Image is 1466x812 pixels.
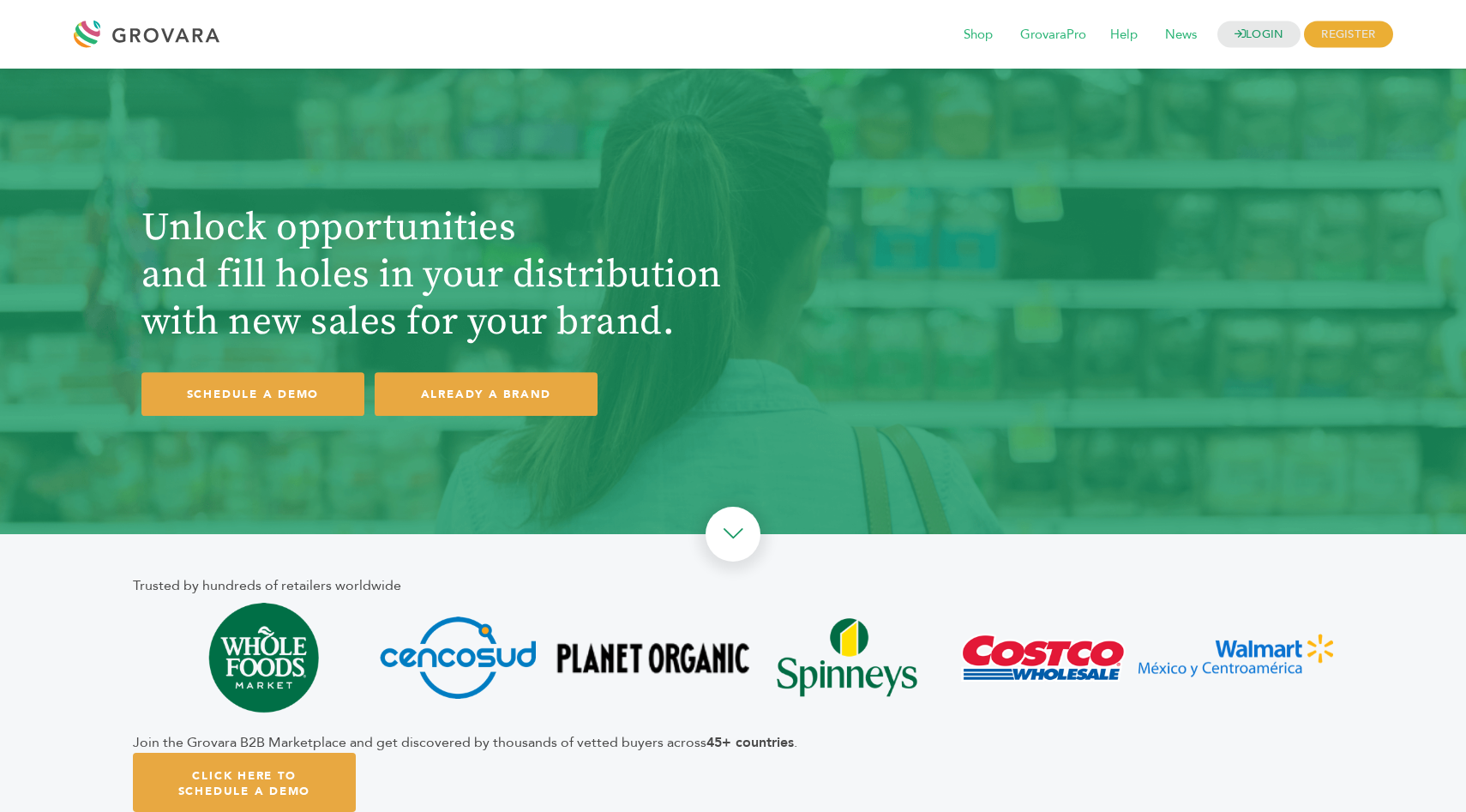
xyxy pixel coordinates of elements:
a: ALREADY A BRAND [375,372,598,416]
a: News [1153,26,1209,45]
span: Shop [952,19,1005,51]
h1: Unlock opportunities and fill holes in your distribution with new sales for your brand. [141,205,724,346]
span: News [1153,19,1209,51]
div: Join the Grovara B2B Marketplace and get discovered by thousands of vetted buyers across . [133,732,1333,753]
span: REGISTER [1304,21,1392,48]
b: 45+ countries [706,733,794,752]
a: LOGIN [1217,21,1301,48]
a: Shop [952,26,1005,45]
span: Help [1098,19,1150,51]
a: GrovaraPro [1008,26,1098,45]
div: Trusted by hundreds of retailers worldwide [133,575,1333,596]
a: Click Here To Schedule A Demo [133,753,356,812]
a: Help [1098,26,1150,45]
span: Click Here To Schedule A Demo [178,768,311,799]
a: SCHEDULE A DEMO [141,372,364,416]
span: GrovaraPro [1008,19,1098,51]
